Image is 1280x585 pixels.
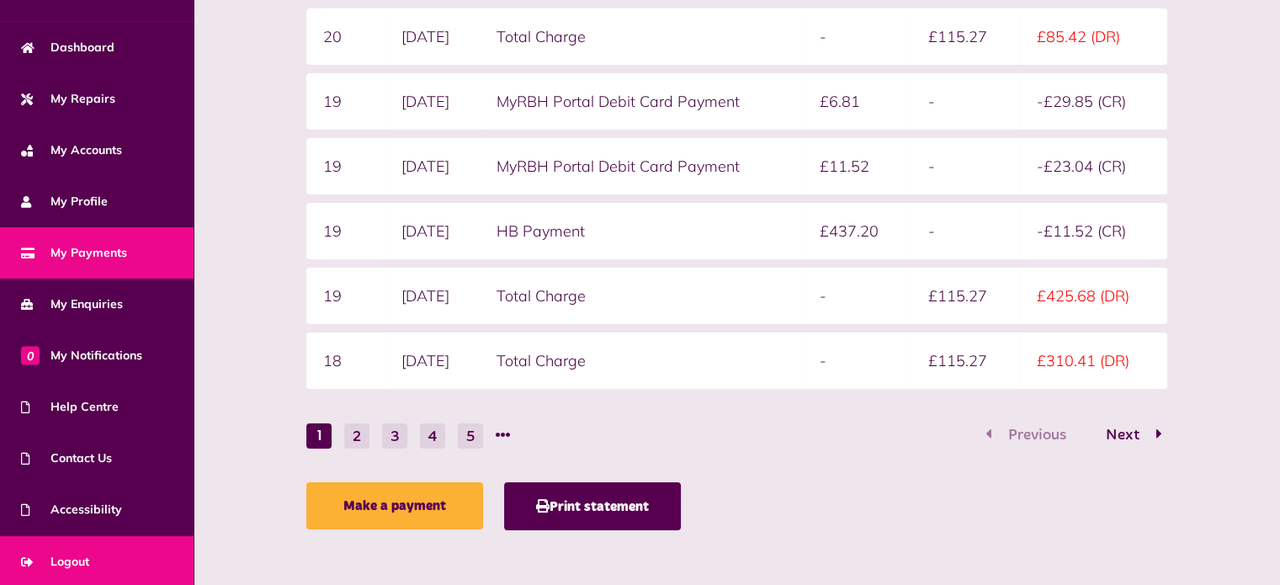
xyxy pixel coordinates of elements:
[911,332,1020,389] td: £115.27
[385,138,480,194] td: [DATE]
[382,423,407,449] button: Go to page 3
[21,193,108,210] span: My Profile
[480,268,803,324] td: Total Charge
[21,39,114,56] span: Dashboard
[21,553,89,571] span: Logout
[21,141,122,159] span: My Accounts
[420,423,445,449] button: Go to page 4
[21,501,122,519] span: Accessibility
[385,268,480,324] td: [DATE]
[1019,138,1166,194] td: -£23.04 (CR)
[480,203,803,259] td: HB Payment
[306,73,384,130] td: 19
[306,138,384,194] td: 19
[21,398,119,416] span: Help Centre
[306,332,384,389] td: 18
[480,73,803,130] td: MyRBH Portal Debit Card Payment
[21,347,142,364] span: My Notifications
[504,482,681,530] button: Print statement
[803,332,911,389] td: -
[21,346,40,364] span: 0
[803,138,911,194] td: £11.52
[1019,332,1166,389] td: £310.41 (DR)
[21,90,115,108] span: My Repairs
[911,73,1020,130] td: -
[911,138,1020,194] td: -
[1019,73,1166,130] td: -£29.85 (CR)
[385,8,480,65] td: [DATE]
[385,73,480,130] td: [DATE]
[1019,203,1166,259] td: -£11.52 (CR)
[1093,428,1152,443] span: Next
[385,203,480,259] td: [DATE]
[911,268,1020,324] td: £115.27
[458,423,483,449] button: Go to page 5
[1088,423,1167,448] button: Go to page 2
[21,449,112,467] span: Contact Us
[21,244,127,262] span: My Payments
[344,423,369,449] button: Go to page 2
[480,138,803,194] td: MyRBH Portal Debit Card Payment
[21,295,123,313] span: My Enquiries
[911,8,1020,65] td: £115.27
[803,73,911,130] td: £6.81
[1019,268,1166,324] td: £425.68 (DR)
[1019,8,1166,65] td: £85.42 (DR)
[306,268,384,324] td: 19
[803,268,911,324] td: -
[306,8,384,65] td: 20
[803,203,911,259] td: £437.20
[385,332,480,389] td: [DATE]
[480,8,803,65] td: Total Charge
[306,203,384,259] td: 19
[306,482,483,529] a: Make a payment
[803,8,911,65] td: -
[911,203,1020,259] td: -
[480,332,803,389] td: Total Charge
